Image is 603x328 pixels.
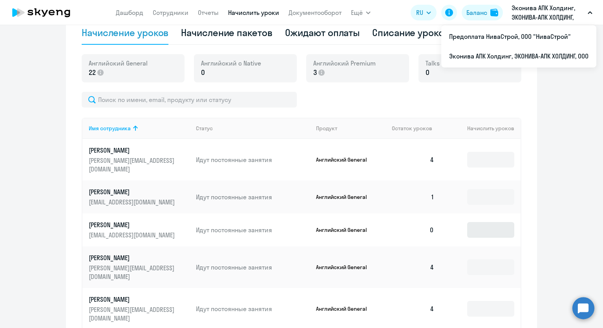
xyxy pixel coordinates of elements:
[386,180,440,213] td: 1
[89,67,96,78] span: 22
[351,8,363,17] span: Ещё
[89,253,177,262] p: [PERSON_NAME]
[89,220,190,239] a: [PERSON_NAME][EMAIL_ADDRESS][DOMAIN_NAME]
[82,92,297,108] input: Поиск по имени, email, продукту или статусу
[426,59,440,67] span: Talks
[89,156,177,173] p: [PERSON_NAME][EMAIL_ADDRESS][DOMAIN_NAME]
[466,8,487,17] div: Баланс
[426,67,429,78] span: 0
[89,188,190,206] a: [PERSON_NAME][EMAIL_ADDRESS][DOMAIN_NAME]
[201,59,261,67] span: Английский с Native
[316,305,375,312] p: Английский General
[89,295,190,323] a: [PERSON_NAME][PERSON_NAME][EMAIL_ADDRESS][DOMAIN_NAME]
[196,304,310,313] p: Идут постоянные занятия
[316,264,375,271] p: Английский General
[351,5,371,20] button: Ещё
[116,9,143,16] a: Дашборд
[89,264,177,281] p: [PERSON_NAME][EMAIL_ADDRESS][DOMAIN_NAME]
[386,139,440,180] td: 4
[285,26,360,39] div: Ожидают оплаты
[316,125,386,132] div: Продукт
[89,146,190,173] a: [PERSON_NAME][PERSON_NAME][EMAIL_ADDRESS][DOMAIN_NAME]
[89,305,177,323] p: [PERSON_NAME][EMAIL_ADDRESS][DOMAIN_NAME]
[313,67,317,78] span: 3
[440,118,521,139] th: Начислить уроков
[508,3,596,22] button: Эконива АПК Холдинг, ЭКОНИВА-АПК ХОЛДИНГ, ООО
[82,26,168,39] div: Начисление уроков
[89,59,148,67] span: Английский General
[89,253,190,281] a: [PERSON_NAME][PERSON_NAME][EMAIL_ADDRESS][DOMAIN_NAME]
[89,146,177,155] p: [PERSON_NAME]
[313,59,376,67] span: Английский Premium
[372,26,449,39] div: Списание уроков
[316,226,375,233] p: Английский General
[316,125,337,132] div: Продукт
[196,125,310,132] div: Статус
[411,5,437,20] button: RU
[89,220,177,229] p: [PERSON_NAME]
[416,8,423,17] span: RU
[181,26,272,39] div: Начисление пакетов
[198,9,219,16] a: Отчеты
[392,125,440,132] div: Остаток уроков
[153,9,188,16] a: Сотрудники
[89,125,190,132] div: Имя сотрудника
[386,246,440,288] td: 4
[196,226,310,234] p: Идут постоянные занятия
[228,9,279,16] a: Начислить уроки
[490,9,498,16] img: balance
[316,156,375,163] p: Английский General
[196,193,310,201] p: Идут постоянные занятия
[316,193,375,200] p: Английский General
[196,155,310,164] p: Идут постоянные занятия
[512,3,585,22] p: Эконива АПК Холдинг, ЭКОНИВА-АПК ХОЛДИНГ, ООО
[89,125,131,132] div: Имя сотрудника
[196,125,213,132] div: Статус
[289,9,342,16] a: Документооборот
[386,213,440,246] td: 0
[89,295,177,304] p: [PERSON_NAME]
[89,231,177,239] p: [EMAIL_ADDRESS][DOMAIN_NAME]
[462,5,503,20] button: Балансbalance
[196,263,310,272] p: Идут постоянные занятия
[441,25,596,67] ul: Ещё
[89,198,177,206] p: [EMAIL_ADDRESS][DOMAIN_NAME]
[89,188,177,196] p: [PERSON_NAME]
[392,125,432,132] span: Остаток уроков
[201,67,205,78] span: 0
